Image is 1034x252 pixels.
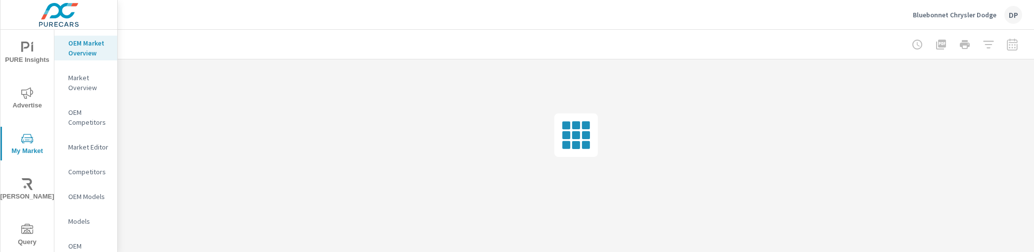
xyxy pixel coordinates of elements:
div: Models [54,214,117,229]
span: Query [3,224,51,248]
p: Bluebonnet Chrysler Dodge [913,10,996,19]
div: OEM Competitors [54,105,117,130]
div: OEM Market Overview [54,36,117,60]
div: Market Editor [54,140,117,154]
span: [PERSON_NAME] [3,178,51,202]
p: OEM Market Overview [68,38,109,58]
p: Market Editor [68,142,109,152]
div: OEM Models [54,189,117,204]
span: PURE Insights [3,42,51,66]
p: OEM Competitors [68,107,109,127]
div: DP [1004,6,1022,24]
div: Competitors [54,164,117,179]
div: Market Overview [54,70,117,95]
span: Advertise [3,87,51,111]
span: My Market [3,133,51,157]
p: OEM Models [68,192,109,202]
p: Models [68,216,109,226]
p: Market Overview [68,73,109,93]
p: Competitors [68,167,109,177]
